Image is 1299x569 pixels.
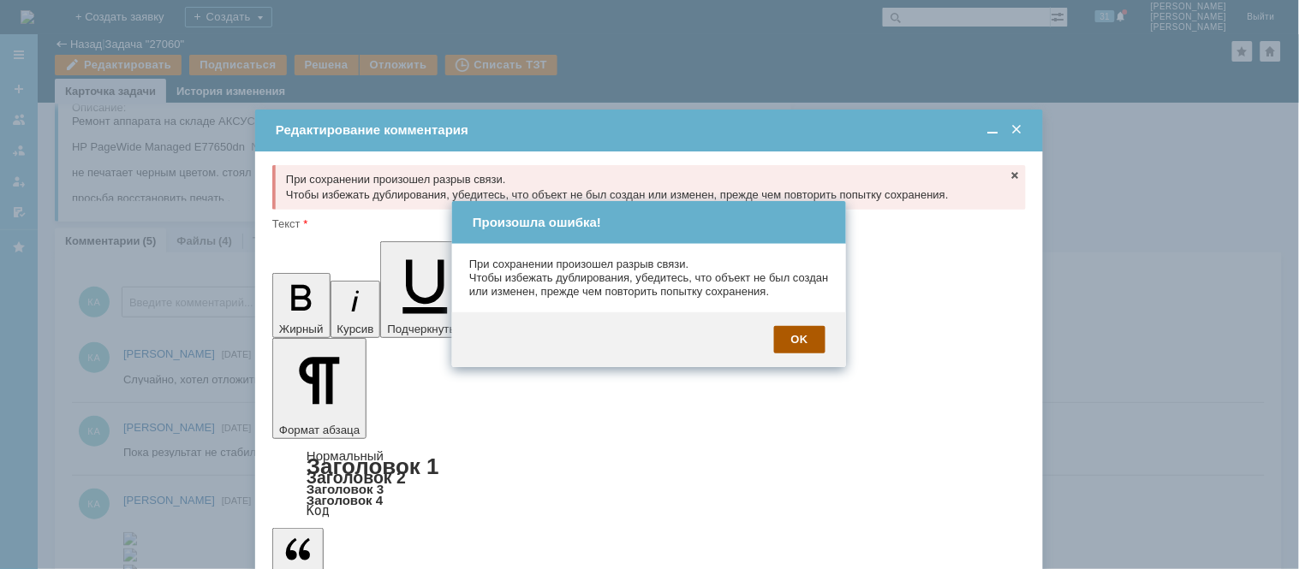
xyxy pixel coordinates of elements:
a: Заголовок 1 [307,453,439,479]
div: При сохранении произошел разрыв связи. Чтобы избежать дублирования, убедитесь, что объект не был ... [469,258,829,299]
span: Курсив [337,323,374,335]
span: Подчеркнутый [387,323,463,335]
a: Заголовок 3 [307,482,384,496]
a: Заголовок 2 [307,468,406,487]
span: Закрыть [1009,122,1026,138]
span: При сохранении произошел разрыв связи. Чтобы избежать дублирования, убедитесь, что объект не был ... [286,173,949,201]
div: Требуется ремонт или замена ПГ. Для ремонта нужны тех . условия. Положительный результат не гаран... [7,7,250,84]
span: Закрыть [1009,169,1022,182]
div: Произошла ошибка! [452,201,846,244]
span: Формат абзаца [279,424,360,436]
div: Формат абзаца [272,450,1026,517]
button: Курсив [331,281,381,338]
a: Код [307,503,330,519]
a: Заголовок 4 [307,493,383,507]
button: Жирный [272,273,331,338]
button: Формат абзаца [272,338,366,439]
div: Редактирование комментария [276,122,1026,138]
div: Текст [272,218,1022,229]
span: Свернуть (Ctrl + M) [985,122,1002,138]
a: Нормальный [307,448,384,463]
button: Подчеркнутый [380,241,470,338]
span: Жирный [279,323,324,335]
